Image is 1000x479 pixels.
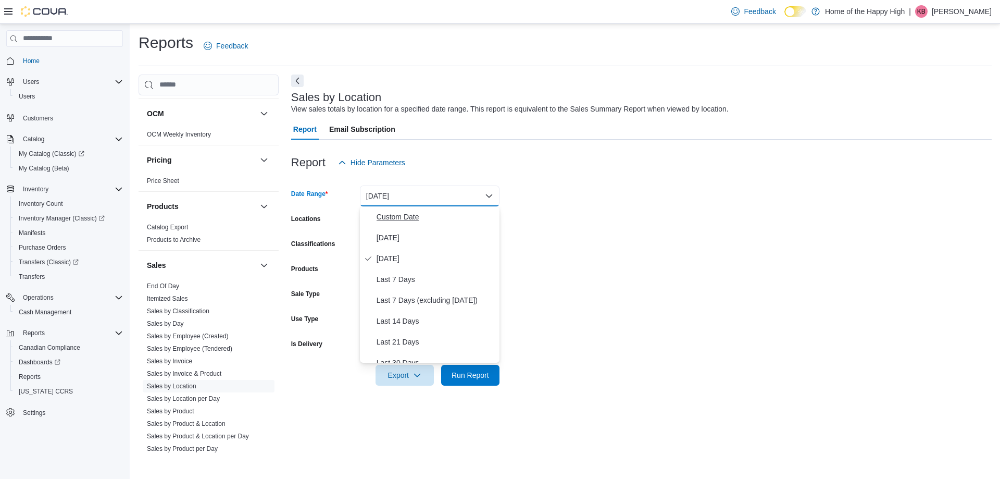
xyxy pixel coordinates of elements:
[139,175,279,191] div: Pricing
[147,236,201,243] a: Products to Archive
[147,130,211,139] span: OCM Weekly Inventory
[291,91,382,104] h3: Sales by Location
[291,190,328,198] label: Date Range
[19,54,123,67] span: Home
[23,409,45,417] span: Settings
[147,407,194,415] span: Sales by Product
[784,6,806,17] input: Dark Mode
[15,385,123,398] span: Washington CCRS
[452,370,489,380] span: Run Report
[147,358,192,365] a: Sales by Invoice
[376,365,434,386] button: Export
[825,5,905,18] p: Home of the Happy High
[147,224,188,231] a: Catalog Export
[10,226,127,240] button: Manifests
[19,373,41,381] span: Reports
[258,154,270,166] button: Pricing
[147,294,188,303] span: Itemized Sales
[147,308,209,315] a: Sales by Classification
[147,395,220,403] span: Sales by Location per Day
[19,111,123,124] span: Customers
[377,273,495,286] span: Last 7 Days
[19,308,71,316] span: Cash Management
[15,356,65,369] a: Dashboards
[147,333,229,340] a: Sales by Employee (Created)
[23,135,44,143] span: Catalog
[10,340,127,355] button: Canadian Compliance
[15,162,73,175] a: My Catalog (Beta)
[15,371,45,383] a: Reports
[147,201,179,212] h3: Products
[147,131,211,138] a: OCM Weekly Inventory
[15,198,123,210] span: Inventory Count
[19,406,123,419] span: Settings
[15,90,39,103] a: Users
[293,119,317,140] span: Report
[10,146,127,161] a: My Catalog (Classic)
[19,291,123,304] span: Operations
[23,57,40,65] span: Home
[291,290,320,298] label: Sale Type
[147,236,201,244] span: Products to Archive
[10,269,127,284] button: Transfers
[291,104,729,115] div: View sales totals by location for a specified date range. This report is equivalent to the Sales ...
[291,240,335,248] label: Classifications
[21,6,68,17] img: Cova
[15,241,70,254] a: Purchase Orders
[10,355,127,370] a: Dashboards
[360,186,499,206] button: [DATE]
[199,35,252,56] a: Feedback
[147,345,232,353] span: Sales by Employee (Tendered)
[19,150,84,158] span: My Catalog (Classic)
[15,306,76,318] a: Cash Management
[15,227,123,239] span: Manifests
[19,183,123,195] span: Inventory
[329,119,395,140] span: Email Subscription
[19,407,49,419] a: Settings
[19,112,57,125] a: Customers
[351,157,405,168] span: Hide Parameters
[19,214,105,223] span: Inventory Manager (Classic)
[15,341,84,354] a: Canadian Compliance
[19,229,45,237] span: Manifests
[15,385,77,398] a: [US_STATE] CCRS
[15,148,89,160] a: My Catalog (Classic)
[377,336,495,348] span: Last 21 Days
[727,1,780,22] a: Feedback
[2,132,127,146] button: Catalog
[2,182,127,196] button: Inventory
[147,177,179,185] span: Price Sheet
[377,252,495,265] span: [DATE]
[15,90,123,103] span: Users
[19,183,53,195] button: Inventory
[147,260,256,271] button: Sales
[147,395,220,402] a: Sales by Location per Day
[147,201,256,212] button: Products
[915,5,928,18] div: Kelci Brenna
[10,89,127,104] button: Users
[19,327,49,339] button: Reports
[258,200,270,213] button: Products
[15,356,123,369] span: Dashboards
[10,305,127,320] button: Cash Management
[10,196,127,211] button: Inventory Count
[19,164,69,173] span: My Catalog (Beta)
[147,177,179,185] a: Price Sheet
[15,271,123,283] span: Transfers
[377,294,495,306] span: Last 7 Days (excluding [DATE])
[377,211,495,223] span: Custom Date
[258,107,270,120] button: OCM
[23,293,54,302] span: Operations
[216,41,248,51] span: Feedback
[23,329,45,337] span: Reports
[147,108,164,119] h3: OCM
[147,320,184,327] a: Sales by Day
[147,370,221,378] span: Sales by Invoice & Product
[2,53,127,68] button: Home
[15,306,123,318] span: Cash Management
[19,55,44,67] a: Home
[147,155,171,165] h3: Pricing
[441,365,499,386] button: Run Report
[147,345,232,352] a: Sales by Employee (Tendered)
